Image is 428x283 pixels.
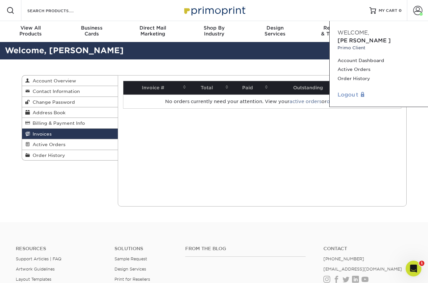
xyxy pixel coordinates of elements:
[16,256,62,261] a: Support Articles | FAQ
[290,99,321,104] a: active orders
[231,81,270,95] th: Paid
[338,30,369,36] span: Welcome,
[30,142,65,147] span: Active Orders
[16,267,55,272] a: Artwork Guidelines
[114,256,147,261] a: Sample Request
[114,277,150,282] a: Print for Resellers
[406,261,421,276] iframe: Intercom live chat
[338,74,420,83] a: Order History
[123,95,401,108] td: No orders currently need your attention. View your or .
[27,7,91,14] input: SEARCH PRODUCTS.....
[188,81,231,95] th: Total
[338,56,420,65] a: Account Dashboard
[61,25,122,31] span: Business
[185,246,306,251] h4: From the Blog
[30,131,52,137] span: Invoices
[22,118,118,128] a: Billing & Payment Info
[30,78,76,83] span: Account Overview
[306,21,367,42] a: Resources& Templates
[16,277,51,282] a: Layout Templates
[306,25,367,37] div: & Templates
[419,261,424,266] span: 1
[338,37,391,44] span: [PERSON_NAME]
[114,246,175,251] h4: Solutions
[122,21,184,42] a: Direct MailMarketing
[323,246,412,251] a: Contact
[123,81,188,95] th: Invoice #
[22,107,118,118] a: Address Book
[22,129,118,139] a: Invoices
[244,21,306,42] a: DesignServices
[114,267,146,272] a: Design Services
[181,3,247,17] img: Primoprint
[122,25,184,37] div: Marketing
[338,65,420,74] a: Active Orders
[184,21,245,42] a: Shop ByIndustry
[22,76,118,86] a: Account Overview
[30,110,65,115] span: Address Book
[22,150,118,160] a: Order History
[22,86,118,97] a: Contact Information
[327,99,358,104] a: order history
[379,8,397,13] span: MY CART
[22,139,118,150] a: Active Orders
[338,91,420,99] a: Logout
[244,25,306,31] span: Design
[270,81,351,95] th: Outstanding
[30,153,65,158] span: Order History
[22,97,118,107] a: Change Password
[30,120,85,126] span: Billing & Payment Info
[338,45,420,51] small: Primo Client
[244,25,306,37] div: Services
[122,25,184,31] span: Direct Mail
[306,25,367,31] span: Resources
[184,25,245,31] span: Shop By
[184,25,245,37] div: Industry
[30,99,75,105] span: Change Password
[30,89,80,94] span: Contact Information
[323,267,402,272] a: [EMAIL_ADDRESS][DOMAIN_NAME]
[399,8,402,13] span: 0
[16,246,105,251] h4: Resources
[61,25,122,37] div: Cards
[323,256,364,261] a: [PHONE_NUMBER]
[61,21,122,42] a: BusinessCards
